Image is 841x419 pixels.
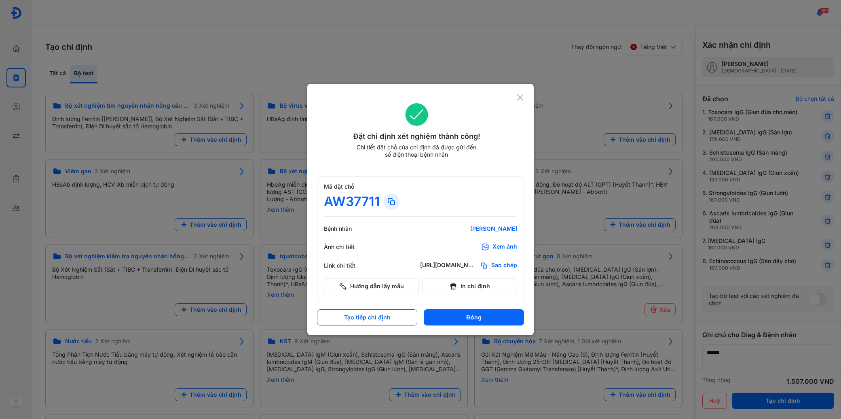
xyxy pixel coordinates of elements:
[324,225,372,232] div: Bệnh nhân
[422,278,517,294] button: In chỉ định
[420,225,517,232] div: [PERSON_NAME]
[324,262,372,269] div: Link chi tiết
[324,183,517,190] div: Mã đặt chỗ
[324,278,419,294] button: Hướng dẫn lấy mẫu
[324,243,372,251] div: Ảnh chi tiết
[353,144,480,158] div: Chi tiết đặt chỗ của chỉ định đã được gửi đến số điện thoại bệnh nhân
[424,309,524,325] button: Đóng
[324,194,380,210] div: AW37711
[491,262,517,270] span: Sao chép
[317,131,516,142] div: Đặt chỉ định xét nghiệm thành công!
[420,262,477,270] div: [URL][DOMAIN_NAME]
[317,309,417,325] button: Tạo tiếp chỉ định
[492,243,517,251] div: Xem ảnh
